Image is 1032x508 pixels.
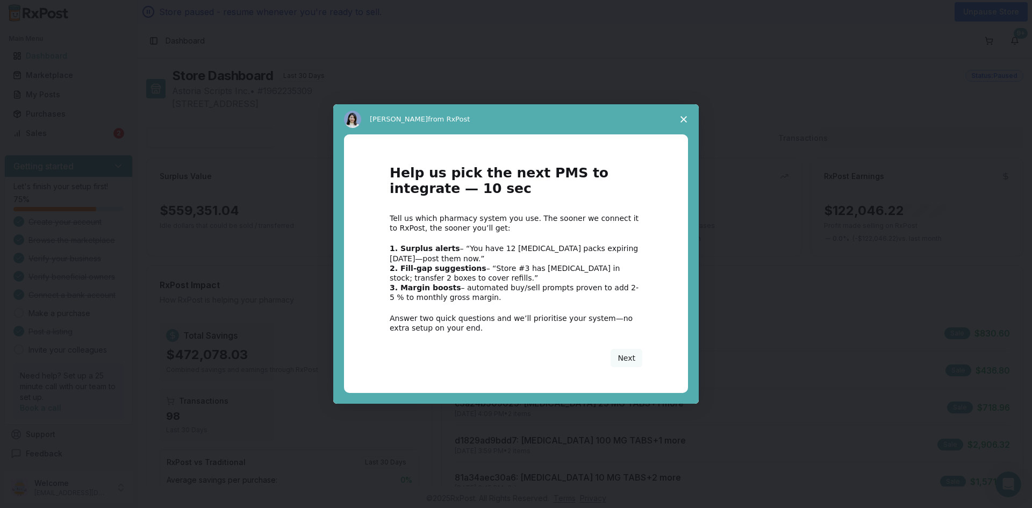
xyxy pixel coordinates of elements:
[390,263,642,283] div: – “Store #3 has [MEDICAL_DATA] in stock; transfer 2 boxes to cover refills.”
[390,313,642,333] div: Answer two quick questions and we’ll prioritise your system—no extra setup on your end.
[370,115,428,123] span: [PERSON_NAME]
[390,283,642,302] div: – automated buy/sell prompts proven to add 2-5 % to monthly gross margin.
[428,115,470,123] span: from RxPost
[611,349,642,367] button: Next
[390,213,642,233] div: Tell us which pharmacy system you use. The sooner we connect it to RxPost, the sooner you’ll get:
[390,264,486,273] b: 2. Fill-gap suggestions
[390,283,461,292] b: 3. Margin boosts
[390,244,460,253] b: 1. Surplus alerts
[669,104,699,134] span: Close survey
[390,166,642,203] h1: Help us pick the next PMS to integrate — 10 sec
[390,244,642,263] div: – “You have 12 [MEDICAL_DATA] packs expiring [DATE]—post them now.”
[344,111,361,128] img: Profile image for Alice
